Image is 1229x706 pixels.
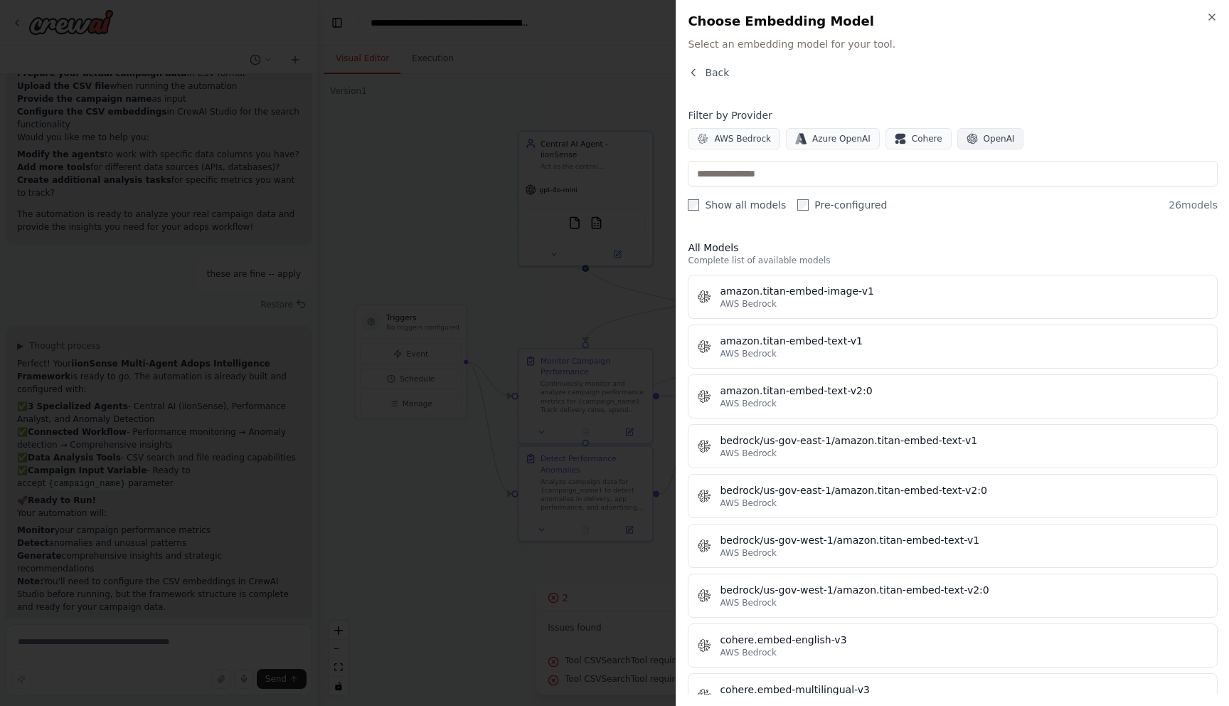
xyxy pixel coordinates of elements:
[688,37,1218,51] span: Select an embedding model for your tool.
[720,547,777,559] span: AWS Bedrock
[688,198,786,212] label: Show all models
[688,374,1218,418] button: amazon.titan-embed-text-v2:0AWS Bedrock
[688,275,1218,319] button: amazon.titan-embed-image-v1AWS Bedrock
[786,128,880,149] button: Azure OpenAI
[720,298,777,310] span: AWS Bedrock
[688,108,1218,122] h4: Filter by Provider
[720,497,777,509] span: AWS Bedrock
[720,583,1208,597] div: bedrock/us-gov-west-1/amazon.titan-embed-text-v2:0
[720,433,1208,448] div: bedrock/us-gov-east-1/amazon.titan-embed-text-v1
[912,133,942,144] span: Cohere
[720,334,1208,348] div: amazon.titan-embed-text-v1
[688,424,1218,468] button: bedrock/us-gov-east-1/amazon.titan-embed-text-v1AWS Bedrock
[720,348,777,359] span: AWS Bedrock
[688,11,1218,31] h2: Choose Embedding Model
[688,574,1218,618] button: bedrock/us-gov-west-1/amazon.titan-embed-text-v2:0AWS Bedrock
[705,65,729,80] span: Back
[885,128,952,149] button: Cohere
[688,325,1218,369] button: amazon.titan-embed-text-v1AWS Bedrock
[720,398,777,409] span: AWS Bedrock
[688,524,1218,568] button: bedrock/us-gov-west-1/amazon.titan-embed-text-v1AWS Bedrock
[797,198,887,212] label: Pre-configured
[720,647,777,658] span: AWS Bedrock
[812,133,871,144] span: Azure OpenAI
[720,597,777,608] span: AWS Bedrock
[720,633,1208,647] div: cohere.embed-english-v3
[720,483,1208,497] div: bedrock/us-gov-east-1/amazon.titan-embed-text-v2:0
[984,133,1015,144] span: OpenAI
[797,199,809,211] input: Pre-configured
[688,241,1218,255] h3: All Models
[688,128,780,149] button: AWS Bedrock
[720,683,1208,697] div: cohere.embed-multilingual-v3
[688,255,1218,266] p: Complete list of available models
[714,133,771,144] span: AWS Bedrock
[720,533,1208,547] div: bedrock/us-gov-west-1/amazon.titan-embed-text-v1
[688,199,699,211] input: Show all models
[720,448,777,459] span: AWS Bedrock
[688,474,1218,518] button: bedrock/us-gov-east-1/amazon.titan-embed-text-v2:0AWS Bedrock
[688,623,1218,668] button: cohere.embed-english-v3AWS Bedrock
[720,384,1208,398] div: amazon.titan-embed-text-v2:0
[1169,198,1218,212] span: 26 models
[720,284,1208,298] div: amazon.titan-embed-image-v1
[688,65,729,80] button: Back
[957,128,1024,149] button: OpenAI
